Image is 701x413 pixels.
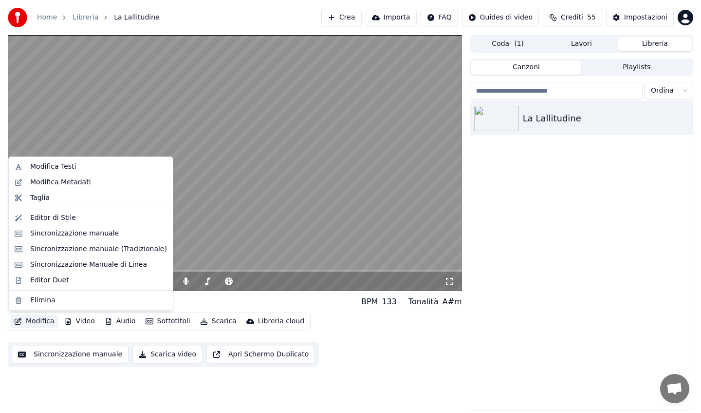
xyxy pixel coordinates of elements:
button: Video [60,315,99,328]
button: Libreria [618,37,692,51]
button: Impostazioni [606,9,674,26]
span: 55 [587,13,596,22]
div: A#m [443,296,462,308]
button: Playlists [581,60,692,75]
div: Sincronizzazione manuale (Tradizionale) [30,244,167,254]
button: Audio [101,315,140,328]
button: Crediti55 [543,9,602,26]
button: Importa [366,9,417,26]
button: Sincronizzazione manuale [12,346,129,363]
button: FAQ [421,9,458,26]
div: Sincronizzazione Manuale di Linea [30,260,147,270]
div: Editor di Stile [30,213,76,223]
div: Elimina [30,295,55,305]
div: Modifica Metadati [30,177,91,187]
div: La Lallitudine [8,295,73,309]
div: Impostazioni [624,13,667,22]
button: Scarica [196,315,240,328]
button: Canzoni [471,60,582,75]
div: BPM [361,296,378,308]
div: Sincronizzazione manuale [30,229,119,238]
button: Scarica video [132,346,203,363]
span: Ordina [651,86,674,96]
button: Crea [321,9,361,26]
div: Modifica Testi [30,162,76,172]
span: Crediti [561,13,583,22]
div: La Lallitudine [523,112,689,125]
button: Guides di video [462,9,539,26]
div: Taglia [30,193,50,203]
div: 133 [382,296,397,308]
nav: breadcrumb [37,13,160,22]
span: La Lallitudine [114,13,160,22]
img: youka [8,8,27,27]
button: Coda [471,37,545,51]
button: Modifica [10,315,58,328]
div: Tonalità [408,296,439,308]
div: Libreria cloud [258,316,304,326]
button: Lavori [545,37,618,51]
div: Editor Duet [30,275,69,285]
a: Libreria [73,13,98,22]
span: ( 1 ) [514,39,524,49]
a: Aprire la chat [660,374,689,403]
button: Apri Schermo Duplicato [206,346,315,363]
button: Sottotitoli [142,315,194,328]
a: Home [37,13,57,22]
